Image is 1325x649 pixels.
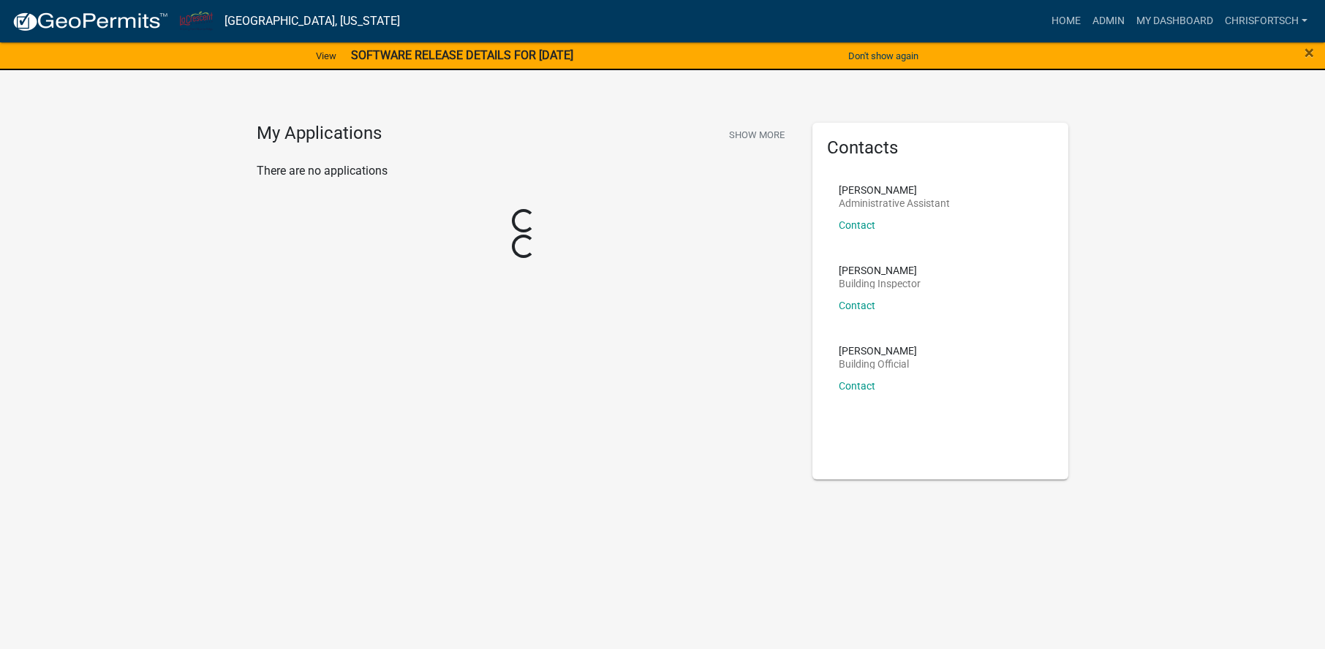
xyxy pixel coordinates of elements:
p: Building Inspector [839,278,921,289]
strong: SOFTWARE RELEASE DETAILS FOR [DATE] [351,48,573,62]
p: Administrative Assistant [839,198,950,208]
button: Show More [723,123,790,147]
img: City of La Crescent, Minnesota [180,11,213,31]
h4: My Applications [257,123,382,145]
a: ChrisFortsch [1219,7,1313,35]
a: View [310,44,342,68]
a: Contact [839,300,875,311]
a: [GEOGRAPHIC_DATA], [US_STATE] [224,9,400,34]
p: [PERSON_NAME] [839,346,917,356]
h5: Contacts [827,137,1054,159]
a: Contact [839,380,875,392]
p: Building Official [839,359,917,369]
a: My Dashboard [1130,7,1219,35]
a: Contact [839,219,875,231]
span: × [1305,42,1314,63]
button: Close [1305,44,1314,61]
p: [PERSON_NAME] [839,265,921,276]
a: Home [1046,7,1087,35]
p: [PERSON_NAME] [839,185,950,195]
a: Admin [1087,7,1130,35]
p: There are no applications [257,162,790,180]
button: Don't show again [842,44,924,68]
